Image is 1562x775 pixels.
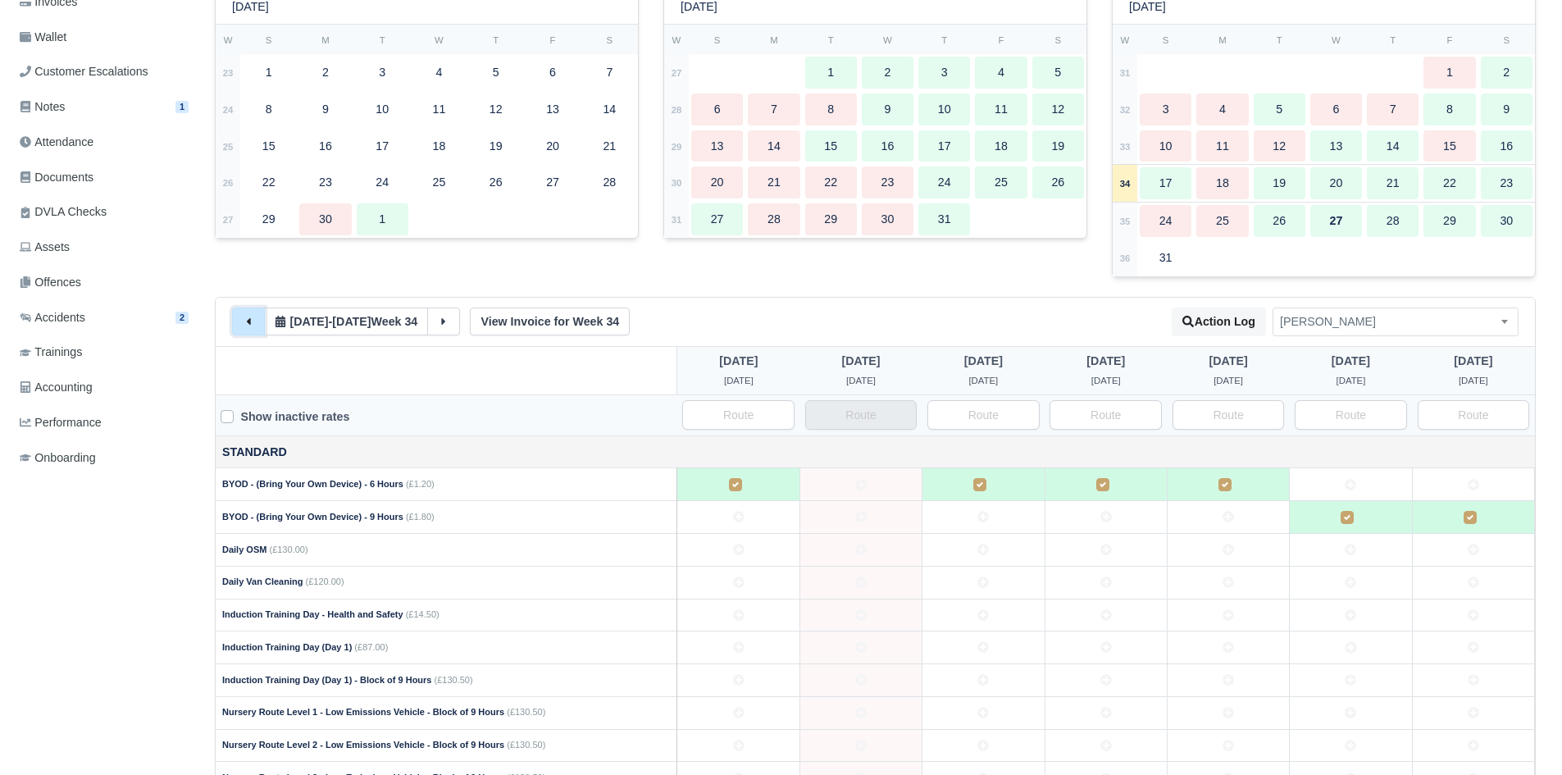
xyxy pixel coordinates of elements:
div: 16 [862,130,913,162]
td: 2025-08-18 Not Editable [799,664,922,697]
strong: 33 [1120,142,1131,152]
span: Customer Escalations [20,62,148,81]
input: Route [1050,400,1162,430]
input: Route [1418,400,1530,430]
div: 20 [691,166,743,198]
a: Customer Escalations [13,56,195,88]
small: W [224,35,233,45]
div: 27 [526,166,578,198]
span: 1 week ago [846,376,876,385]
strong: Induction Training Day (Day 1) [222,642,352,652]
button: Action Log [1172,308,1266,336]
div: 21 [1367,167,1419,199]
span: DVLA Checks [20,203,107,221]
div: 24 [357,166,408,198]
div: 18 [975,130,1027,162]
div: 27 [691,203,743,235]
span: (£130.50) [507,740,545,750]
button: [DATE]-[DATE]Week 34 [264,308,428,335]
span: 1 week ago [289,315,328,328]
div: 19 [1254,167,1305,199]
strong: 28 [672,105,682,115]
td: 2025-08-18 Not Editable [799,566,922,599]
small: S [1055,35,1062,45]
div: 12 [470,93,521,125]
div: 10 [357,93,408,125]
strong: Daily OSM [222,545,266,554]
span: Giovanni Tesei [1273,312,1518,332]
div: 10 [1140,130,1191,162]
div: 6 [526,57,578,89]
small: T [941,35,947,45]
div: 3 [918,57,970,89]
a: Performance [13,407,195,439]
div: 16 [299,130,351,162]
span: Trainings [20,343,82,362]
div: 5 [1254,93,1305,125]
strong: 27 [672,68,682,78]
div: 26 [1254,205,1305,237]
div: 29 [243,203,294,235]
div: 19 [1032,130,1084,162]
span: 4 days ago [1454,354,1492,367]
input: Route [682,400,795,430]
a: View Invoice for Week 34 [470,308,630,335]
div: 1 [243,57,294,89]
div: 5 [1032,57,1084,89]
small: T [380,35,385,45]
a: Wallet [13,21,195,53]
td: 2025-08-18 Not Editable [799,501,922,534]
strong: Standard [222,445,287,458]
strong: 35 [1120,217,1131,226]
div: 28 [1367,205,1419,237]
span: Offences [20,273,81,292]
div: 17 [918,130,970,162]
strong: Nursery Route Level 1 - Low Emissions Vehicle - Block of 9 Hours [222,707,504,717]
span: Wallet [20,28,66,47]
div: 22 [1423,167,1475,199]
strong: Induction Training Day (Day 1) - Block of 9 Hours [222,675,431,685]
strong: BYOD - (Bring Your Own Device) - 9 Hours [222,512,403,522]
div: 18 [1196,167,1248,199]
div: 9 [299,93,351,125]
strong: 24 [223,105,234,115]
div: 26 [1032,166,1084,198]
div: 5 [470,57,521,89]
div: 1 [1423,57,1475,89]
a: Trainings [13,336,195,368]
div: 6 [1310,93,1362,125]
div: 13 [691,130,743,162]
span: Notes [20,98,65,116]
div: 22 [805,166,857,198]
div: 24 [918,166,970,198]
a: Accidents 2 [13,302,195,334]
span: (£130.50) [435,675,473,685]
span: 6 days ago [1214,376,1243,385]
td: 2025-08-18 Not Editable [799,696,922,729]
div: 24 [1140,205,1191,237]
div: 1 [805,57,857,89]
div: 28 [748,203,799,235]
small: S [1504,35,1510,45]
small: M [1218,35,1226,45]
span: 5 days ago [1337,376,1366,385]
small: S [607,35,613,45]
small: T [1390,35,1396,45]
div: 18 [413,130,465,162]
input: Route [927,400,1040,430]
div: 31 [918,203,970,235]
strong: 27 [223,215,234,225]
strong: 25 [223,142,234,152]
div: 17 [357,130,408,162]
div: 11 [1196,130,1248,162]
div: 10 [918,93,970,125]
strong: 36 [1120,253,1131,263]
td: 2025-08-18 Not Editable [799,631,922,664]
div: 3 [1140,93,1191,125]
div: 25 [1196,205,1248,237]
iframe: Chat Widget [1480,696,1562,775]
strong: Nursery Route Level 2 - Low Emissions Vehicle - Block of 9 Hours [222,740,504,750]
small: W [1121,35,1130,45]
div: 22 [243,166,294,198]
